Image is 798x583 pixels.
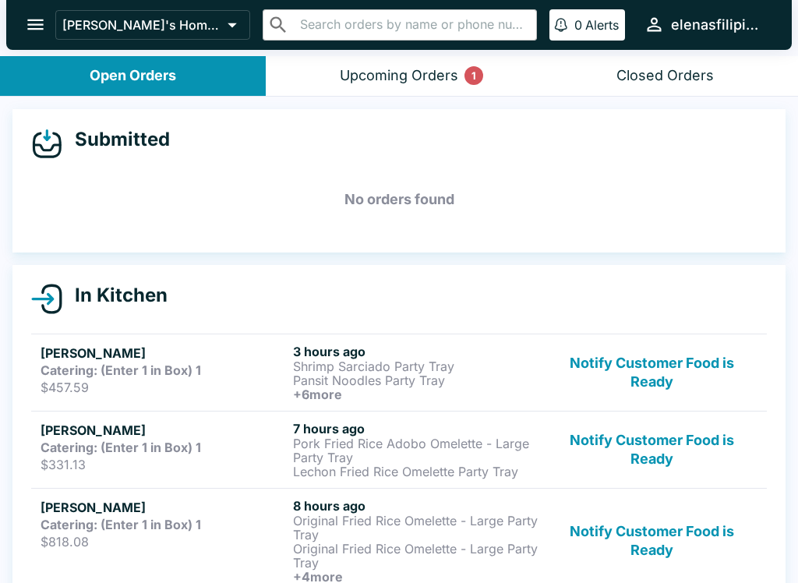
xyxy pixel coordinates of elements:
[471,68,476,83] p: 1
[41,344,287,362] h5: [PERSON_NAME]
[41,440,201,455] strong: Catering: (Enter 1 in Box) 1
[293,465,539,479] p: Lechon Fried Rice Omelette Party Tray
[41,498,287,517] h5: [PERSON_NAME]
[41,421,287,440] h5: [PERSON_NAME]
[293,436,539,465] p: Pork Fried Rice Adobo Omelette - Large Party Tray
[293,421,539,436] h6: 7 hours ago
[62,128,170,151] h4: Submitted
[637,8,773,41] button: elenasfilipinofoods
[41,380,287,395] p: $457.59
[293,387,539,401] h6: + 6 more
[90,67,176,85] div: Open Orders
[55,10,250,40] button: [PERSON_NAME]'s Home of the Finest Filipino Foods
[293,344,539,359] h6: 3 hours ago
[585,17,619,33] p: Alerts
[340,67,458,85] div: Upcoming Orders
[41,362,201,378] strong: Catering: (Enter 1 in Box) 1
[574,17,582,33] p: 0
[16,5,55,44] button: open drawer
[41,457,287,472] p: $331.13
[293,373,539,387] p: Pansit Noodles Party Tray
[293,514,539,542] p: Original Fried Rice Omelette - Large Party Tray
[546,421,757,479] button: Notify Customer Food is Ready
[671,16,767,34] div: elenasfilipinofoods
[616,67,714,85] div: Closed Orders
[293,359,539,373] p: Shrimp Sarciado Party Tray
[295,14,530,36] input: Search orders by name or phone number
[546,344,757,401] button: Notify Customer Food is Ready
[41,517,201,532] strong: Catering: (Enter 1 in Box) 1
[31,171,767,228] h5: No orders found
[62,284,168,307] h4: In Kitchen
[293,542,539,570] p: Original Fried Rice Omelette - Large Party Tray
[293,498,539,514] h6: 8 hours ago
[31,334,767,411] a: [PERSON_NAME]Catering: (Enter 1 in Box) 1$457.593 hours agoShrimp Sarciado Party TrayPansit Noodl...
[62,17,221,33] p: [PERSON_NAME]'s Home of the Finest Filipino Foods
[31,411,767,488] a: [PERSON_NAME]Catering: (Enter 1 in Box) 1$331.137 hours agoPork Fried Rice Adobo Omelette - Large...
[41,534,287,549] p: $818.08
